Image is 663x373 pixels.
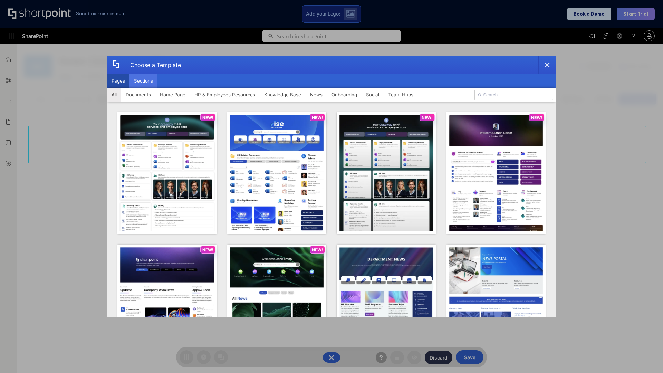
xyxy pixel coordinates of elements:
p: NEW! [422,115,433,120]
button: HR & Employees Resources [190,88,260,102]
p: NEW! [202,115,213,120]
p: NEW! [202,247,213,252]
button: Onboarding [327,88,362,102]
button: Knowledge Base [260,88,306,102]
button: Social [362,88,384,102]
p: NEW! [531,115,542,120]
button: All [107,88,121,102]
button: Pages [107,74,129,88]
input: Search [474,90,553,100]
div: Choose a Template [125,56,181,74]
p: NEW! [312,247,323,252]
button: News [306,88,327,102]
button: Team Hubs [384,88,418,102]
button: Sections [129,74,157,88]
button: Documents [121,88,155,102]
iframe: Chat Widget [628,340,663,373]
p: NEW! [312,115,323,120]
div: template selector [107,56,556,317]
button: Home Page [155,88,190,102]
